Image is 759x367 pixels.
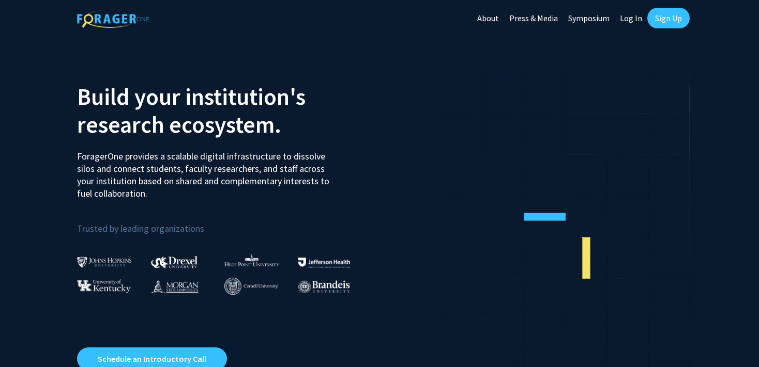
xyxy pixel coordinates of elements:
[647,8,690,28] a: Sign Up
[77,279,131,293] img: University of Kentucky
[151,279,199,293] img: Morgan State University
[77,83,372,138] h2: Build your institution's research ecosystem.
[151,256,198,268] img: Drexel University
[224,278,278,295] img: Cornell University
[77,142,337,200] p: ForagerOne provides a scalable digital infrastructure to dissolve silos and connect students, fac...
[298,280,350,293] img: Brandeis University
[224,254,279,266] img: High Point University
[77,208,372,236] p: Trusted by leading organizations
[298,258,350,267] img: Thomas Jefferson University
[77,257,132,267] img: Johns Hopkins University
[77,10,149,28] img: ForagerOne Logo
